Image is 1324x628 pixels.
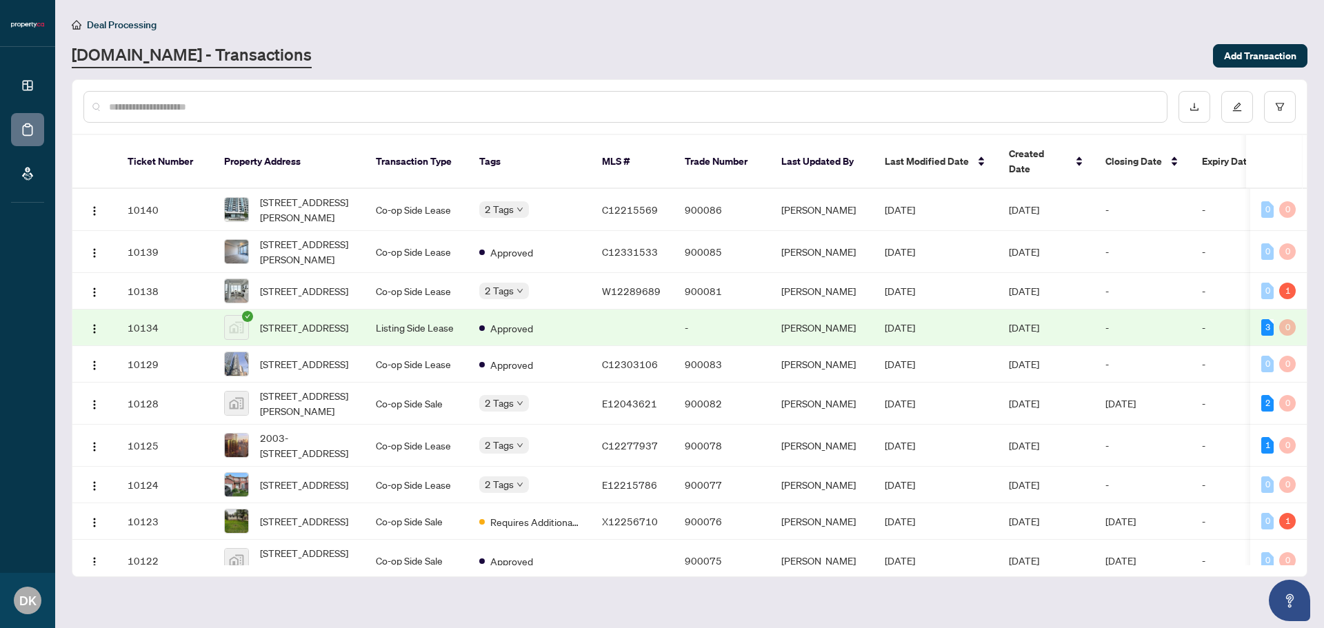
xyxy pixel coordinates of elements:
[1094,135,1191,189] th: Closing Date
[225,198,248,221] img: thumbnail-img
[117,383,213,425] td: 10128
[1094,273,1191,310] td: -
[1269,580,1310,621] button: Open asap
[1094,189,1191,231] td: -
[485,201,514,217] span: 2 Tags
[485,283,514,298] span: 2 Tags
[83,199,106,221] button: Logo
[1094,503,1191,540] td: [DATE]
[602,203,658,216] span: C12215569
[1009,397,1039,409] span: [DATE]
[365,383,468,425] td: Co-op Side Sale
[1232,102,1242,112] span: edit
[770,231,874,273] td: [PERSON_NAME]
[1009,439,1039,452] span: [DATE]
[365,189,468,231] td: Co-op Side Lease
[1094,346,1191,383] td: -
[225,316,248,339] img: thumbnail-img
[885,154,969,169] span: Last Modified Date
[365,540,468,582] td: Co-op Side Sale
[1261,513,1274,529] div: 0
[1094,467,1191,503] td: -
[1009,478,1039,491] span: [DATE]
[83,316,106,338] button: Logo
[1261,243,1274,260] div: 0
[602,285,661,297] span: W12289689
[1191,383,1287,425] td: -
[365,310,468,346] td: Listing Side Lease
[485,437,514,453] span: 2 Tags
[117,231,213,273] td: 10139
[260,236,354,267] span: [STREET_ADDRESS][PERSON_NAME]
[89,287,100,298] img: Logo
[1279,437,1296,454] div: 0
[11,21,44,29] img: logo
[117,425,213,467] td: 10125
[117,467,213,503] td: 10124
[72,43,312,68] a: [DOMAIN_NAME] - Transactions
[260,356,348,372] span: [STREET_ADDRESS]
[1213,44,1307,68] button: Add Transaction
[1190,102,1199,112] span: download
[89,517,100,528] img: Logo
[770,189,874,231] td: [PERSON_NAME]
[83,353,106,375] button: Logo
[83,280,106,302] button: Logo
[770,273,874,310] td: [PERSON_NAME]
[1221,91,1253,123] button: edit
[674,425,770,467] td: 900078
[1009,146,1067,176] span: Created Date
[87,19,157,31] span: Deal Processing
[591,135,674,189] th: MLS #
[490,514,580,529] span: Requires Additional Docs
[365,135,468,189] th: Transaction Type
[490,357,533,372] span: Approved
[260,388,354,418] span: [STREET_ADDRESS][PERSON_NAME]
[1275,102,1285,112] span: filter
[1191,540,1287,582] td: -
[260,430,354,460] span: 2003-[STREET_ADDRESS]
[260,514,348,529] span: [STREET_ADDRESS]
[885,515,915,527] span: [DATE]
[1009,285,1039,297] span: [DATE]
[1191,310,1287,346] td: -
[1191,273,1287,310] td: -
[1191,231,1287,273] td: -
[770,503,874,540] td: [PERSON_NAME]
[89,556,100,567] img: Logo
[1279,395,1296,412] div: 0
[117,273,213,310] td: 10138
[885,478,915,491] span: [DATE]
[674,273,770,310] td: 900081
[674,346,770,383] td: 900083
[225,549,248,572] img: thumbnail-img
[1191,425,1287,467] td: -
[117,503,213,540] td: 10123
[674,135,770,189] th: Trade Number
[674,540,770,582] td: 900075
[1279,513,1296,529] div: 1
[1261,552,1274,569] div: 0
[1105,154,1162,169] span: Closing Date
[1094,383,1191,425] td: [DATE]
[213,135,365,189] th: Property Address
[225,473,248,496] img: thumbnail-img
[1261,319,1274,336] div: 3
[770,383,874,425] td: [PERSON_NAME]
[1191,346,1287,383] td: -
[89,360,100,371] img: Logo
[770,425,874,467] td: [PERSON_NAME]
[516,442,523,449] span: down
[885,397,915,409] span: [DATE]
[490,321,533,336] span: Approved
[770,346,874,383] td: [PERSON_NAME]
[998,135,1094,189] th: Created Date
[72,20,81,30] span: home
[225,279,248,303] img: thumbnail-img
[602,515,658,527] span: X12256710
[602,439,658,452] span: C12277937
[89,247,100,259] img: Logo
[490,245,533,260] span: Approved
[885,439,915,452] span: [DATE]
[516,287,523,294] span: down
